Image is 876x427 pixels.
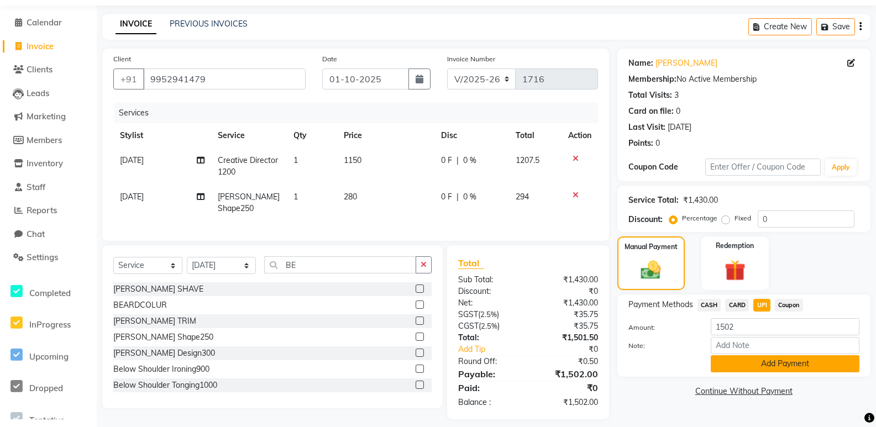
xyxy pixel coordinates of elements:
[628,299,693,310] span: Payment Methods
[450,381,528,394] div: Paid:
[516,192,529,202] span: 294
[705,159,821,176] input: Enter Offer / Coupon Code
[682,213,717,223] label: Percentage
[450,297,528,309] div: Net:
[450,397,528,408] div: Balance :
[457,155,459,166] span: |
[528,356,606,367] div: ₹0.50
[528,274,606,286] div: ₹1,430.00
[27,158,63,168] span: Inventory
[528,297,606,309] div: ₹1,430.00
[528,309,606,320] div: ₹35.75
[718,257,752,283] img: _gift.svg
[113,299,167,311] div: BEARDCOLUR
[625,242,678,252] label: Manual Payment
[481,321,497,330] span: 2.5%
[27,182,45,192] span: Staff
[676,106,680,117] div: 0
[528,367,606,381] div: ₹1,502.00
[113,283,203,295] div: [PERSON_NAME] SHAVE
[27,88,49,98] span: Leads
[711,318,859,335] input: Amount
[3,87,94,100] a: Leads
[434,123,509,148] th: Disc
[29,415,65,425] span: Tentative
[450,332,528,344] div: Total:
[143,68,306,89] input: Search by Name/Mobile/Email/Code
[27,111,66,122] span: Marketing
[509,123,561,148] th: Total
[775,299,803,312] span: Coupon
[3,181,94,194] a: Staff
[450,274,528,286] div: Sub Total:
[516,155,539,165] span: 1207.5
[218,192,280,213] span: [PERSON_NAME] Shape250
[458,321,479,331] span: CGST
[3,40,94,53] a: Invoice
[716,241,754,251] label: Redemption
[457,191,459,203] span: |
[3,228,94,241] a: Chat
[27,64,53,75] span: Clients
[344,155,361,165] span: 1150
[711,337,859,354] input: Add Note
[3,157,94,170] a: Inventory
[447,54,495,64] label: Invoice Number
[620,386,868,397] a: Continue Without Payment
[463,155,476,166] span: 0 %
[528,381,606,394] div: ₹0
[113,123,211,148] th: Stylist
[27,41,54,51] span: Invoice
[114,103,606,123] div: Services
[628,89,672,101] div: Total Visits:
[3,204,94,217] a: Reports
[27,229,45,239] span: Chat
[674,89,679,101] div: 3
[293,155,298,165] span: 1
[337,123,434,148] th: Price
[293,192,298,202] span: 1
[170,19,248,29] a: PREVIOUS INVOICES
[825,159,857,176] button: Apply
[120,192,144,202] span: [DATE]
[27,17,62,28] span: Calendar
[3,251,94,264] a: Settings
[620,341,702,351] label: Note:
[29,383,63,393] span: Dropped
[528,286,606,297] div: ₹0
[29,319,71,330] span: InProgress
[725,299,749,312] span: CARD
[27,252,58,262] span: Settings
[628,106,674,117] div: Card on file:
[668,122,691,133] div: [DATE]
[628,73,676,85] div: Membership:
[113,68,144,89] button: +91
[211,123,287,148] th: Service
[562,123,598,148] th: Action
[628,73,859,85] div: No Active Membership
[655,138,660,149] div: 0
[628,57,653,69] div: Name:
[120,155,144,165] span: [DATE]
[113,331,213,343] div: [PERSON_NAME] Shape250
[450,356,528,367] div: Round Off:
[753,299,770,312] span: UPI
[29,351,69,362] span: Upcoming
[628,214,663,225] div: Discount:
[735,213,751,223] label: Fixed
[634,259,667,282] img: _cash.svg
[458,309,478,319] span: SGST
[463,191,476,203] span: 0 %
[450,286,528,297] div: Discount:
[528,320,606,332] div: ₹35.75
[628,194,679,206] div: Service Total:
[441,155,452,166] span: 0 F
[113,363,209,375] div: Below Shoulder Ironing900
[480,310,497,319] span: 2.5%
[344,192,357,202] span: 280
[27,135,62,145] span: Members
[441,191,452,203] span: 0 F
[450,309,528,320] div: ( )
[3,17,94,29] a: Calendar
[3,110,94,123] a: Marketing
